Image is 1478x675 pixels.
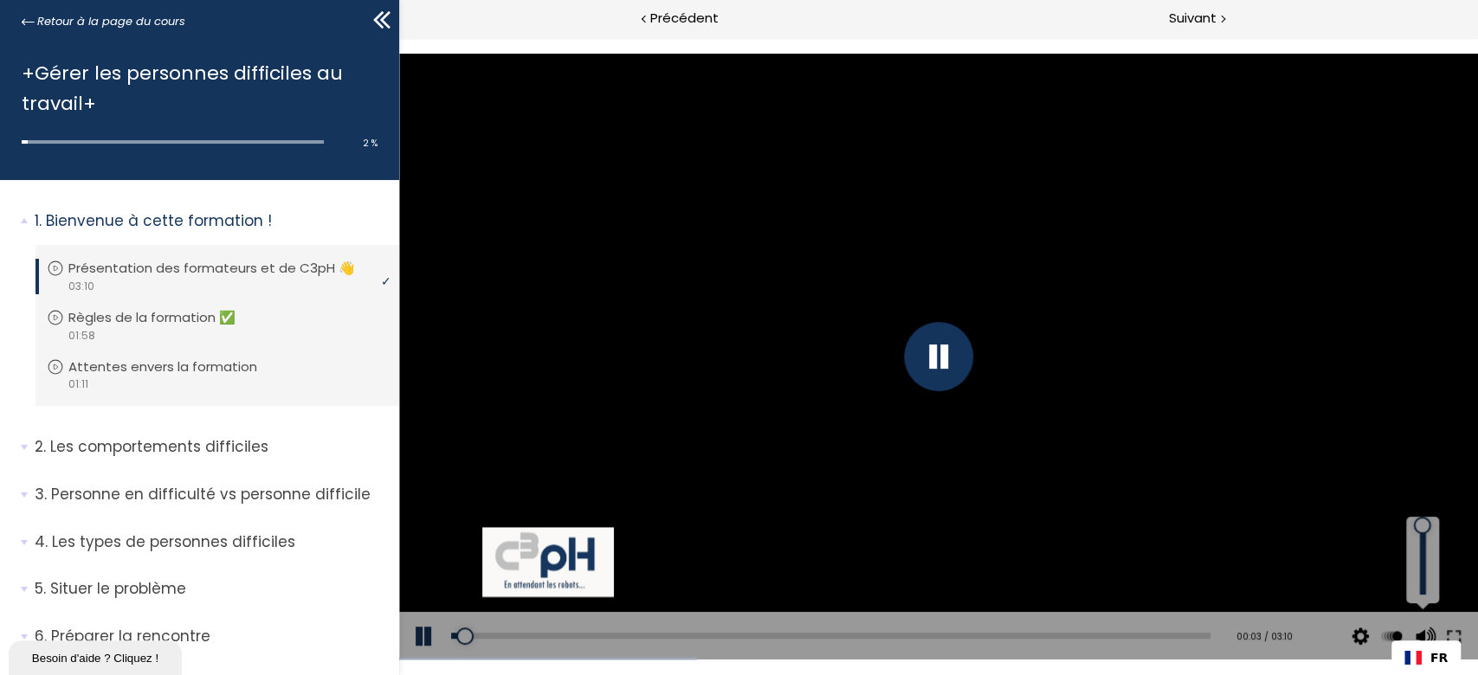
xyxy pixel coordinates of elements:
img: f1f4e2d1f00916d8c73ad6df4d2fb1aa.png [83,489,216,558]
img: Français flag [1404,651,1422,665]
a: FR [1404,651,1448,665]
button: Play back rate [979,574,1005,622]
span: 2. [35,436,46,458]
p: Les types de personnes difficiles [35,531,386,553]
span: 5. [35,578,46,600]
div: 00:03 / 03:10 [827,591,894,606]
p: Présentation des formateurs et de C3pH 👋 [68,259,381,278]
h1: +Gérer les personnes difficiles au travail+ [22,58,369,119]
p: Situer le problème [35,578,386,600]
span: Précédent [650,8,719,29]
div: Modifier la vitesse de lecture [977,574,1008,622]
span: 1. [35,210,42,232]
a: Retour à la page du cours [22,12,185,31]
button: Video quality [948,574,974,622]
span: Retour à la page du cours [37,12,185,31]
span: 3. [35,484,47,505]
span: 6. [35,626,47,647]
p: Personne en difficulté vs personne difficile [35,484,386,505]
span: 2 % [363,137,378,150]
iframe: chat widget [9,637,185,675]
p: Les comportements difficiles [35,436,386,458]
p: Préparer la rencontre [35,626,386,647]
span: 01:58 [68,328,95,344]
span: Suivant [1169,8,1217,29]
div: Language Switcher [1391,640,1461,675]
span: 03:10 [68,279,94,294]
p: Règles de la formation ✅ [68,308,261,327]
button: Volume [1010,574,1036,622]
div: Language selected: Français [1391,640,1461,675]
span: 4. [35,531,48,553]
p: Bienvenue à cette formation ! [35,210,386,232]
